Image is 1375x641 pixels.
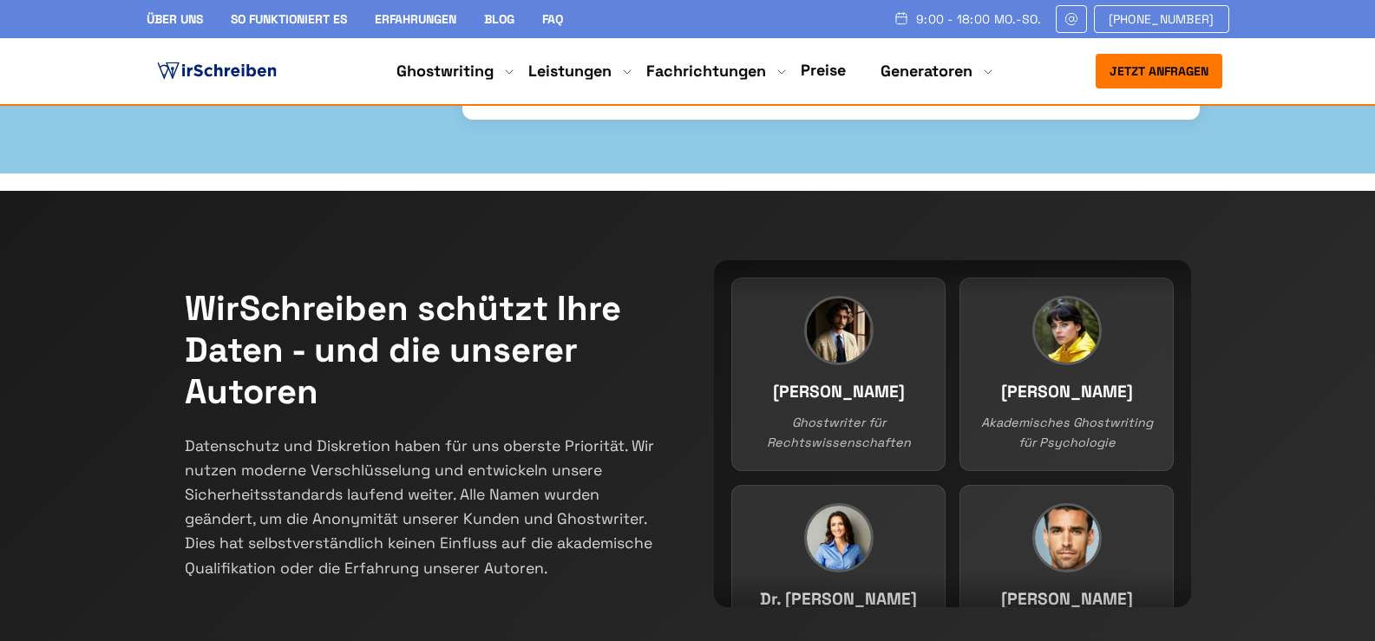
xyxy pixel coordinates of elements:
h3: [PERSON_NAME] [978,379,1156,406]
h3: Dr. [PERSON_NAME] [750,586,927,613]
a: So funktioniert es [231,11,347,27]
img: logo ghostwriter-österreich [154,58,280,84]
span: [PHONE_NUMBER] [1109,12,1215,26]
a: Erfahrungen [375,11,456,27]
p: Datenschutz und Diskretion haben für uns oberste Priorität. Wir nutzen moderne Verschlüsselung un... [185,434,662,580]
button: Jetzt anfragen [1096,54,1222,88]
h3: [PERSON_NAME] [750,379,927,406]
img: Schedule [894,11,909,25]
a: Blog [484,11,514,27]
a: Generatoren [881,61,972,82]
h2: WirSchreiben schützt Ihre Daten - und die unserer Autoren [185,288,662,413]
a: Preise [801,60,846,80]
span: 9:00 - 18:00 Mo.-So. [916,12,1042,26]
a: FAQ [542,11,563,27]
a: Über uns [147,11,203,27]
a: Leistungen [528,61,612,82]
a: Fachrichtungen [646,61,766,82]
a: Ghostwriting [396,61,494,82]
a: [PHONE_NUMBER] [1094,5,1229,33]
div: Team members continuous slider [714,260,1191,607]
img: Email [1064,12,1079,26]
h3: [PERSON_NAME] [978,586,1156,613]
